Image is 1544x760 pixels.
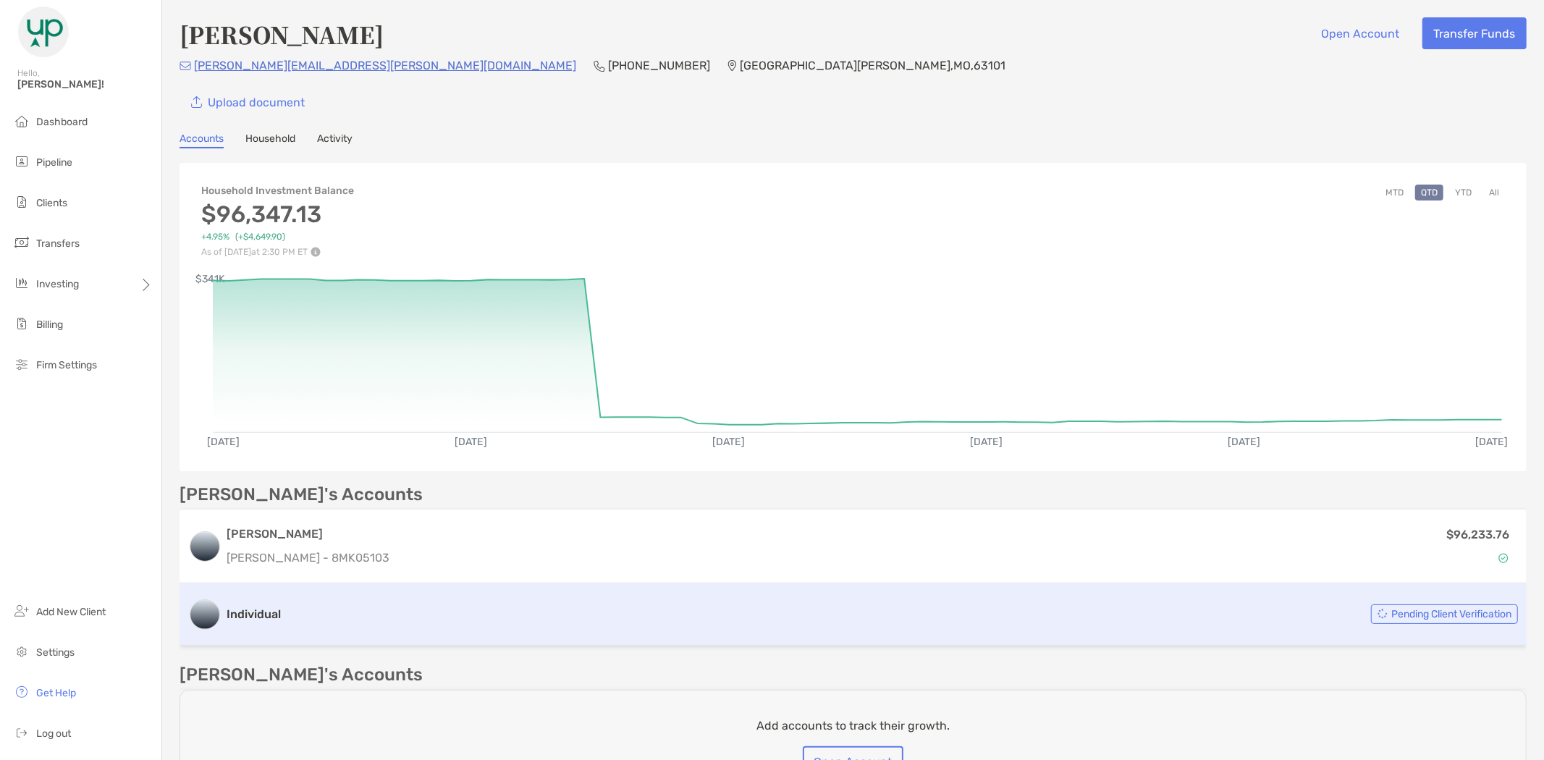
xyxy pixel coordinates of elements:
text: [DATE] [970,436,1003,448]
span: Transfers [36,237,80,250]
img: settings icon [13,643,30,660]
h4: [PERSON_NAME] [180,17,384,51]
a: Upload document [180,86,316,118]
span: [PERSON_NAME]! [17,78,153,90]
img: Phone Icon [594,60,605,72]
a: Household [245,132,295,148]
p: [PHONE_NUMBER] [608,56,710,75]
img: clients icon [13,193,30,211]
img: get-help icon [13,683,30,701]
img: logout icon [13,724,30,741]
button: YTD [1449,185,1477,200]
img: pipeline icon [13,153,30,170]
button: Transfer Funds [1422,17,1527,49]
h3: Individual [227,606,281,623]
a: Activity [317,132,353,148]
img: button icon [191,96,202,109]
text: [DATE] [1228,436,1260,448]
img: Performance Info [311,247,321,257]
h3: [PERSON_NAME] [227,525,389,543]
span: +4.95% [201,232,229,242]
img: dashboard icon [13,112,30,130]
img: investing icon [13,274,30,292]
button: All [1483,185,1505,200]
img: add_new_client icon [13,602,30,620]
p: $96,233.76 [1446,525,1509,544]
p: [PERSON_NAME]'s Accounts [180,486,423,504]
img: Location Icon [727,60,737,72]
text: [DATE] [712,436,745,448]
text: [DATE] [455,436,487,448]
button: QTD [1415,185,1443,200]
span: Pipeline [36,156,72,169]
img: Account Status icon [1378,609,1388,619]
img: Account Status icon [1498,553,1509,563]
span: Firm Settings [36,359,97,371]
span: Add New Client [36,606,106,618]
img: transfers icon [13,234,30,251]
button: Open Account [1310,17,1411,49]
p: [PERSON_NAME][EMAIL_ADDRESS][PERSON_NAME][DOMAIN_NAME] [194,56,576,75]
span: ( +$4,649.90 ) [235,232,285,242]
span: Investing [36,278,79,290]
span: Log out [36,727,71,740]
p: Add accounts to track their growth. [756,717,950,735]
p: As of [DATE] at 2:30 PM ET [201,247,354,257]
h4: Household Investment Balance [201,185,354,197]
img: Email Icon [180,62,191,70]
img: logo account [190,600,219,629]
span: Clients [36,197,67,209]
span: Pending Client Verification [1391,610,1511,618]
text: [DATE] [1475,436,1508,448]
a: Accounts [180,132,224,148]
span: Get Help [36,687,76,699]
text: $341K [195,273,225,285]
p: [GEOGRAPHIC_DATA][PERSON_NAME] , MO , 63101 [740,56,1005,75]
span: Dashboard [36,116,88,128]
span: Settings [36,646,75,659]
span: Billing [36,318,63,331]
p: [PERSON_NAME]'s Accounts [180,666,423,684]
button: MTD [1380,185,1409,200]
img: Zoe Logo [17,6,69,58]
p: [PERSON_NAME] - 8MK05103 [227,549,389,567]
img: logo account [190,532,219,561]
text: [DATE] [207,436,240,448]
h3: $96,347.13 [201,200,354,228]
img: billing icon [13,315,30,332]
img: firm-settings icon [13,355,30,373]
